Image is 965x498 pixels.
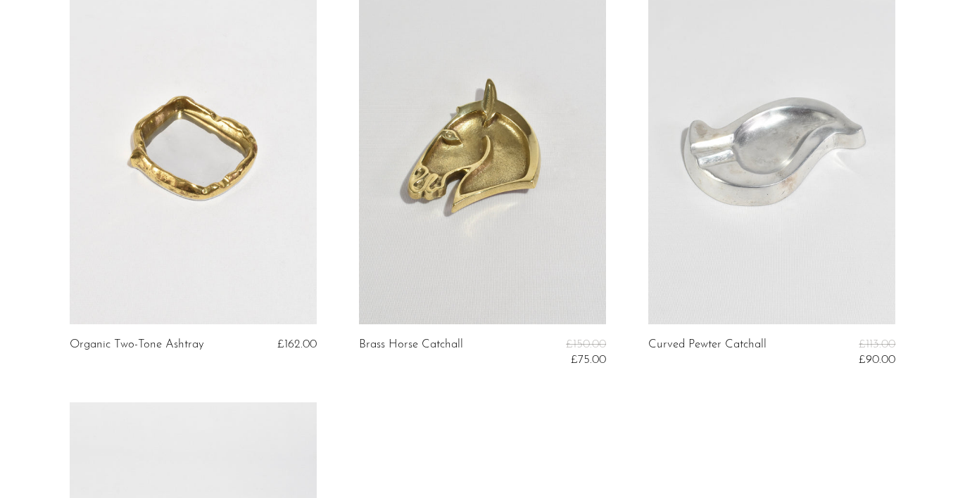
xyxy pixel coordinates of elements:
a: Organic Two-Tone Ashtray [70,338,204,351]
span: £162.00 [277,338,317,350]
span: £75.00 [571,354,606,366]
a: Brass Horse Catchall [359,338,463,367]
span: £90.00 [859,354,895,366]
span: £113.00 [859,338,895,350]
a: Curved Pewter Catchall [648,338,767,367]
span: £150.00 [566,338,606,350]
